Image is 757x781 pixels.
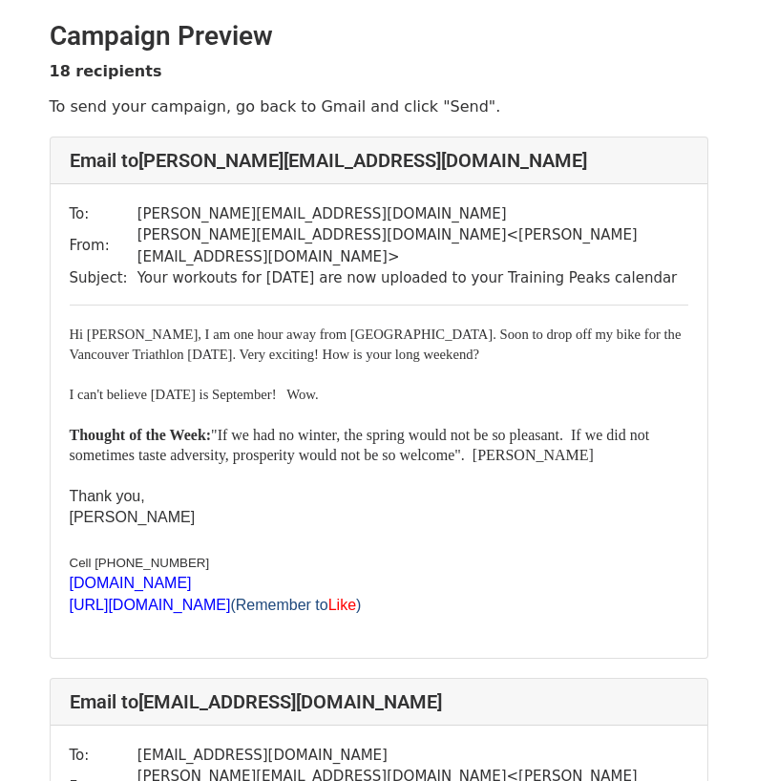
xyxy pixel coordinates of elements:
span: Cell [PHONE_NUMBER] [70,556,210,570]
p: I can't believe [DATE] is September! Wow. [70,385,688,405]
strong: 18 recipients [50,62,162,80]
td: [PERSON_NAME][EMAIL_ADDRESS][DOMAIN_NAME] < [PERSON_NAME][EMAIL_ADDRESS][DOMAIN_NAME] > [137,224,688,267]
span: (Remember to [230,597,327,613]
td: From: [70,224,137,267]
span: Thought of the Week: [70,427,212,443]
span: [URL][DOMAIN_NAME] [70,597,231,613]
td: [EMAIL_ADDRESS][DOMAIN_NAME] [137,745,688,767]
span: ) [356,597,361,613]
span: Like [328,597,356,613]
h2: Campaign Preview [50,20,708,53]
p: Hi [PERSON_NAME], I am one hour away from [GEOGRAPHIC_DATA]. Soon to drop off my bike for the Van... [70,325,688,365]
h4: Email to [PERSON_NAME][EMAIL_ADDRESS][DOMAIN_NAME] [70,149,688,172]
td: To: [70,745,137,767]
p: "If we had no winter, the spring would not be so pleasant. If we did not sometimes taste adversit... [70,425,688,465]
td: [PERSON_NAME][EMAIL_ADDRESS][DOMAIN_NAME] [137,203,688,225]
span: [DOMAIN_NAME] [70,575,192,591]
font: [PERSON_NAME] [70,509,196,525]
a: [DOMAIN_NAME] [70,574,192,592]
td: To: [70,203,137,225]
td: Subject: [70,267,137,289]
font: Thank you, [70,488,145,504]
a: [URL][DOMAIN_NAME] [70,597,231,614]
p: To send your campaign, go back to Gmail and click "Send". [50,96,708,116]
h4: Email to [EMAIL_ADDRESS][DOMAIN_NAME] [70,690,688,713]
td: Your workouts for [DATE] are now uploaded to your Training Peaks calendar [137,267,688,289]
